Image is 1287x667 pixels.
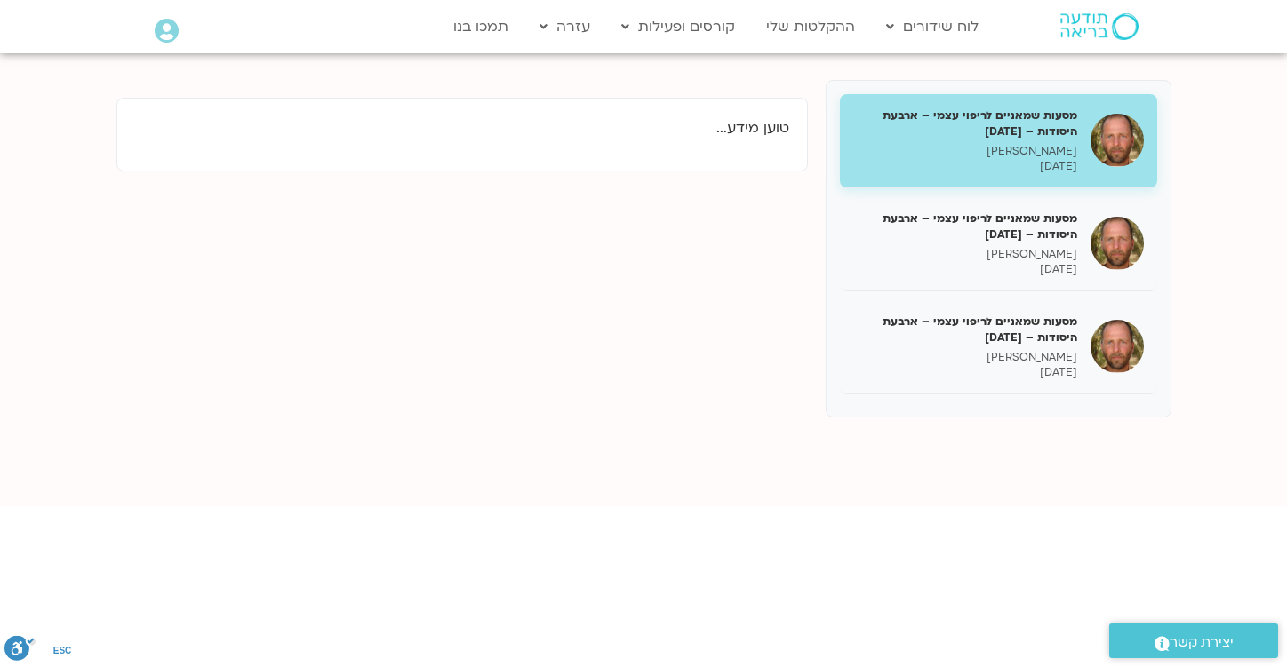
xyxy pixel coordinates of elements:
[1091,114,1144,167] img: מסעות שמאניים לריפוי עצמי – ארבעת היסודות – 1.9.25
[853,262,1077,277] p: [DATE]
[877,10,987,44] a: לוח שידורים
[853,350,1077,365] p: [PERSON_NAME]
[757,10,864,44] a: ההקלטות שלי
[853,247,1077,262] p: [PERSON_NAME]
[853,144,1077,159] p: [PERSON_NAME]
[612,10,744,44] a: קורסים ופעילות
[1091,217,1144,270] img: מסעות שמאניים לריפוי עצמי – ארבעת היסודות – 8.9.25
[853,159,1077,174] p: [DATE]
[444,10,517,44] a: תמכו בנו
[1109,623,1278,658] a: יצירת קשר
[853,365,1077,380] p: [DATE]
[853,210,1077,242] h5: מסעות שמאניים לריפוי עצמי – ארבעת היסודות – [DATE]
[1060,13,1139,40] img: תודעה בריאה
[853,314,1077,345] h5: מסעות שמאניים לריפוי עצמי – ארבעת היסודות – [DATE]
[853,107,1077,139] h5: מסעות שמאניים לריפוי עצמי – ארבעת היסודות – [DATE]
[135,116,789,140] p: טוען מידע...
[1091,320,1144,373] img: מסעות שמאניים לריפוי עצמי – ארבעת היסודות – 15.9.25
[531,10,599,44] a: עזרה
[1170,631,1234,655] span: יצירת קשר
